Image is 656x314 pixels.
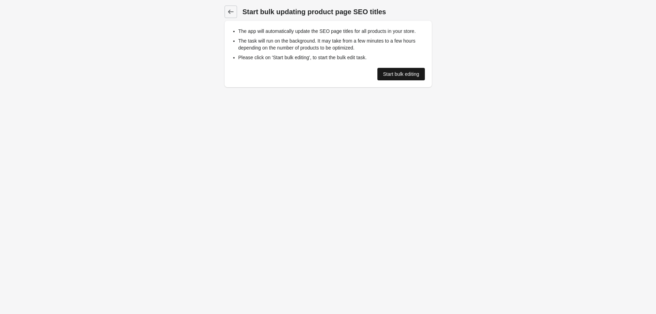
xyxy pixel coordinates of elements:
[243,7,432,17] h1: Start bulk updating product page SEO titles
[383,71,419,77] div: Start bulk editing
[238,54,425,61] li: Please click on 'Start bulk editing', to start the bulk edit task.
[238,28,425,35] li: The app will automatically update the SEO page titles for all products in your store.
[377,68,425,80] a: Start bulk editing
[238,37,425,51] li: The task will run on the background. It may take from a few minutes to a few hours depending on t...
